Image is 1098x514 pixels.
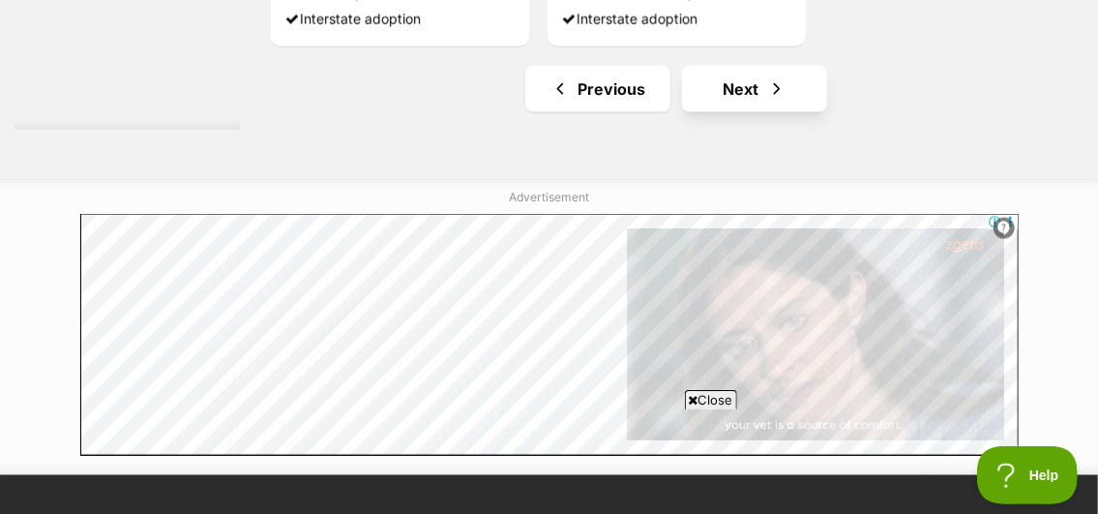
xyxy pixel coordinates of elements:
nav: Pagination [269,66,1083,112]
iframe: Advertisement [80,417,1019,504]
a: Next page [682,66,827,112]
img: info.svg [995,220,1013,237]
a: Previous page [525,66,670,112]
iframe: Help Scout Beacon - Open [977,446,1079,504]
div: Interstate adoption [285,6,515,32]
div: Interstate adoption [562,6,791,32]
span: Close [685,390,737,409]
